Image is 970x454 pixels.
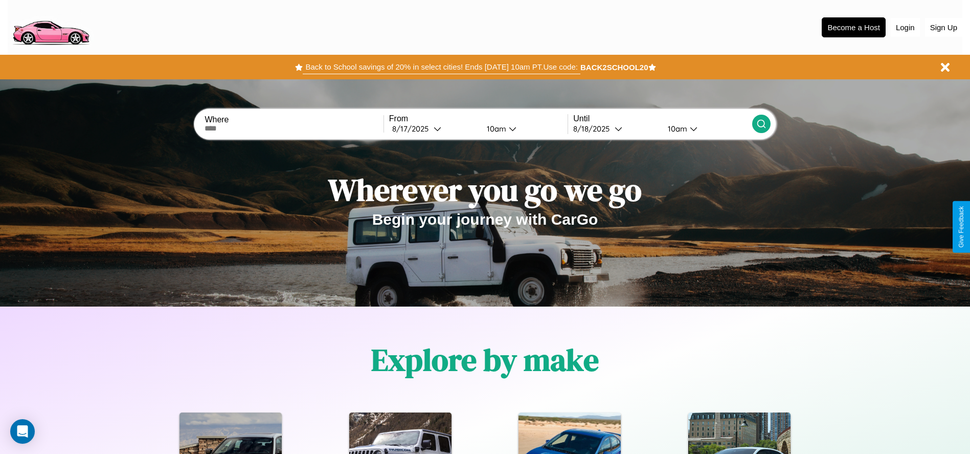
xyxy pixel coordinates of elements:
[392,124,434,134] div: 8 / 17 / 2025
[891,18,920,37] button: Login
[303,60,580,74] button: Back to School savings of 20% in select cities! Ends [DATE] 10am PT.Use code:
[822,17,886,37] button: Become a Host
[371,339,599,381] h1: Explore by make
[482,124,509,134] div: 10am
[958,206,965,248] div: Give Feedback
[8,5,94,48] img: logo
[573,114,752,123] label: Until
[580,63,648,72] b: BACK2SCHOOL20
[389,114,568,123] label: From
[573,124,615,134] div: 8 / 18 / 2025
[479,123,568,134] button: 10am
[660,123,752,134] button: 10am
[663,124,690,134] div: 10am
[389,123,479,134] button: 8/17/2025
[10,419,35,444] div: Open Intercom Messenger
[205,115,383,124] label: Where
[925,18,962,37] button: Sign Up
